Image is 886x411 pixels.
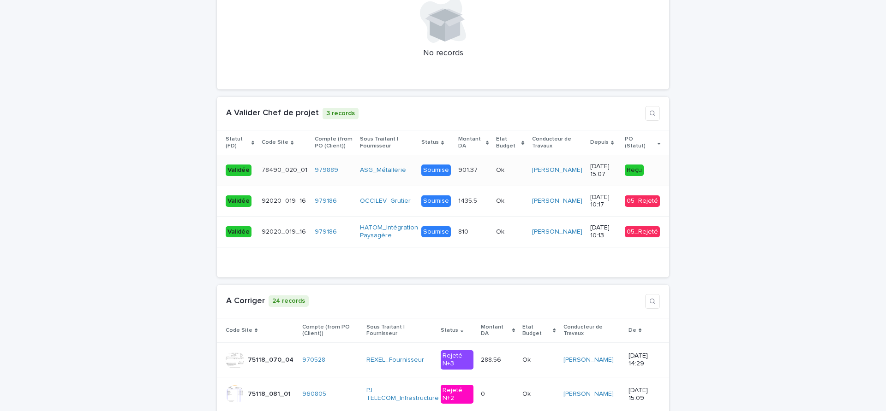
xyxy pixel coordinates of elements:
a: PJ TELECOM_Infrastructure [366,387,439,402]
a: 979186 [315,228,337,236]
p: Ok [496,226,506,236]
h1: A Valider Chef de projet [226,108,319,118]
p: Compte (from PO (Client)) [315,134,353,151]
p: 92020_019_16 [262,226,308,236]
p: Conducteur de Travaux [563,322,621,339]
a: OCCILEV_Grutier [360,197,411,205]
tr: Validée92020_019_1692020_019_16 979186 HATOM_Intégration Paysagère Soumise810810 OkOk [PERSON_NAM... [217,217,669,247]
p: Etat Budget [496,134,519,151]
p: Ok [496,164,506,174]
p: Ok [496,195,506,205]
a: REXEL_Fournisseur [366,356,424,364]
div: Soumise [421,226,451,238]
p: Status [441,325,458,335]
p: [DATE] 10:13 [590,224,618,240]
h1: A Corriger [226,296,265,306]
p: PO (Statut) [625,134,655,151]
p: [DATE] 10:17 [590,194,618,209]
p: Sous Traitant | Fournisseur [366,322,433,339]
p: Depuis [590,137,609,147]
a: 979889 [315,166,338,174]
p: Status [421,137,439,147]
p: 78490_020_01 [262,164,309,174]
p: Code Site [226,325,252,335]
div: Reçu [625,164,644,176]
a: ASG_Métallerie [360,166,406,174]
div: 05_Rejeté [625,195,660,207]
p: [DATE] 15:09 [629,387,660,402]
p: 75118_081_01 [248,388,293,398]
p: Conducteur de Travaux [532,134,583,151]
p: [DATE] 15:07 [590,163,618,178]
p: Sous Traitant | Fournisseur [360,134,413,151]
p: [DATE] 14:29 [629,352,660,368]
a: [PERSON_NAME] [532,197,582,205]
div: Soumise [421,195,451,207]
a: [PERSON_NAME] [532,166,582,174]
div: Rejeté N+3 [441,350,473,370]
div: Validée [226,226,251,238]
p: Ok [522,388,533,398]
p: Montant DA [481,322,510,339]
a: [PERSON_NAME] [532,228,582,236]
p: Montant DA [458,134,484,151]
div: Validée [226,164,251,176]
p: Statut (FD) [226,134,249,151]
a: 960805 [302,390,326,398]
a: 979186 [315,197,337,205]
div: 05_Rejeté [625,226,660,238]
p: 24 records [269,295,309,307]
a: 970528 [302,356,325,364]
p: 288.56 [481,354,503,364]
a: [PERSON_NAME] [563,390,614,398]
p: Ok [522,354,533,364]
tr: Validée78490_020_0178490_020_01 979889 ASG_Métallerie Soumise901.37901.37 OkOk [PERSON_NAME] [DAT... [217,155,669,186]
p: No records [222,48,664,59]
div: Rejeté N+2 [441,385,473,404]
p: 0 [481,388,487,398]
tr: 75118_070_0475118_070_04 970528 REXEL_Fournisseur Rejeté N+3288.56288.56 OkOk [PERSON_NAME] [DATE... [217,343,669,377]
p: 810 [458,226,470,236]
p: Code Site [262,137,288,147]
p: 3 records [323,108,359,119]
a: [PERSON_NAME] [563,356,614,364]
p: Compte (from PO (Client)) [302,322,359,339]
p: De [629,325,636,335]
p: 75118_070_04 [248,354,295,364]
tr: Validée92020_019_1692020_019_16 979186 OCCILEV_Grutier Soumise1435.51435.5 OkOk [PERSON_NAME] [DA... [217,186,669,217]
div: Validée [226,195,251,207]
div: Soumise [421,164,451,176]
p: Etat Budget [522,322,551,339]
p: 901.37 [458,164,479,174]
p: 1435.5 [458,195,479,205]
p: 92020_019_16 [262,195,308,205]
a: HATOM_Intégration Paysagère [360,224,418,240]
